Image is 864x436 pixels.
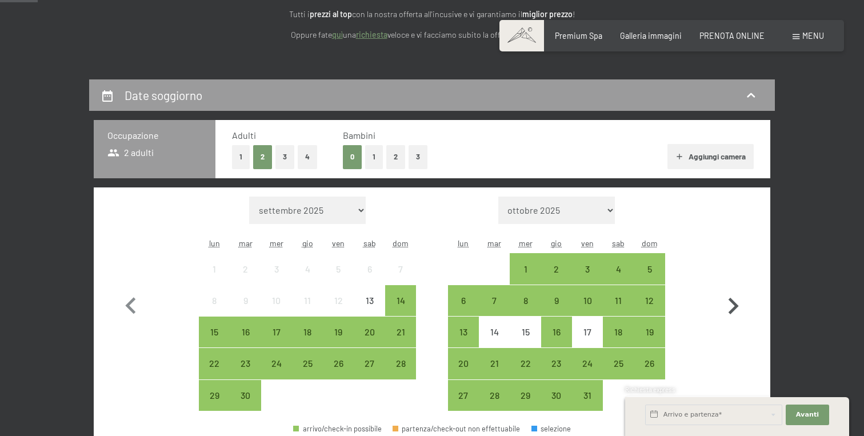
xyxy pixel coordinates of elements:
div: arrivo/check-in non effettuabile [323,285,354,316]
div: Tue Sep 23 2025 [230,348,261,379]
div: Mon Oct 13 2025 [448,317,479,347]
div: Sun Oct 19 2025 [634,317,665,347]
div: arrivo/check-in possibile [603,253,634,284]
div: arrivo/check-in non effettuabile [479,317,510,347]
div: arrivo/check-in possibile [323,348,354,379]
div: 8 [200,296,229,325]
div: Sun Sep 21 2025 [385,317,416,347]
h3: Occupazione [107,129,202,142]
span: Richiesta express [625,386,675,393]
div: 12 [324,296,353,325]
abbr: venerdì [581,238,594,248]
p: Oppure fate una veloce e vi facciamo subito la offerta piacevole. Grazie [181,29,683,42]
div: arrivo/check-in possibile [634,253,665,284]
div: Sun Sep 28 2025 [385,348,416,379]
div: partenza/check-out non effettuabile [393,425,521,433]
div: 15 [200,327,229,356]
div: arrivo/check-in possibile [448,317,479,347]
div: Mon Oct 06 2025 [448,285,479,316]
div: Wed Oct 15 2025 [510,317,541,347]
div: arrivo/check-in possibile [603,317,634,347]
div: Fri Oct 17 2025 [572,317,603,347]
span: Premium Spa [555,31,602,41]
div: Wed Oct 01 2025 [510,253,541,284]
div: Mon Sep 15 2025 [199,317,230,347]
div: arrivo/check-in possibile [510,285,541,316]
div: arrivo/check-in possibile [572,380,603,411]
div: 16 [542,327,571,356]
div: Mon Sep 22 2025 [199,348,230,379]
div: Thu Sep 18 2025 [292,317,323,347]
div: Mon Oct 27 2025 [448,380,479,411]
div: Fri Sep 26 2025 [323,348,354,379]
div: arrivo/check-in non effettuabile [510,317,541,347]
div: Sat Oct 11 2025 [603,285,634,316]
div: Tue Sep 02 2025 [230,253,261,284]
a: Galleria immagini [620,31,682,41]
button: 0 [343,145,362,169]
div: Fri Oct 03 2025 [572,253,603,284]
div: Sat Sep 27 2025 [354,348,385,379]
div: 14 [480,327,509,356]
div: arrivo/check-in possibile [479,285,510,316]
div: Thu Oct 09 2025 [541,285,572,316]
div: arrivo/check-in possibile [603,348,634,379]
div: 3 [573,265,602,293]
div: 8 [511,296,539,325]
div: 17 [262,327,291,356]
div: selezione [531,425,571,433]
div: 15 [511,327,539,356]
div: 19 [324,327,353,356]
div: 29 [200,391,229,419]
a: PRENOTA ONLINE [699,31,765,41]
div: 23 [542,359,571,387]
button: Mese precedente [114,197,147,411]
div: Tue Sep 30 2025 [230,380,261,411]
div: arrivo/check-in possibile [541,253,572,284]
div: arrivo/check-in possibile [293,425,382,433]
div: arrivo/check-in possibile [230,380,261,411]
abbr: lunedì [458,238,469,248]
div: Sun Sep 07 2025 [385,253,416,284]
div: Fri Oct 24 2025 [572,348,603,379]
abbr: mercoledì [270,238,283,248]
div: arrivo/check-in possibile [385,348,416,379]
span: Avanti [796,410,819,419]
div: arrivo/check-in possibile [292,317,323,347]
div: arrivo/check-in possibile [385,317,416,347]
div: Thu Oct 23 2025 [541,348,572,379]
div: Fri Oct 10 2025 [572,285,603,316]
div: arrivo/check-in possibile [230,348,261,379]
abbr: martedì [487,238,501,248]
div: arrivo/check-in possibile [292,348,323,379]
button: Mese successivo [717,197,750,411]
div: Tue Sep 09 2025 [230,285,261,316]
div: Sat Oct 18 2025 [603,317,634,347]
abbr: sabato [612,238,625,248]
div: 2 [231,265,259,293]
div: Tue Oct 28 2025 [479,380,510,411]
div: 7 [480,296,509,325]
div: 1 [511,265,539,293]
div: 3 [262,265,291,293]
div: 22 [511,359,539,387]
div: 24 [262,359,291,387]
div: Mon Sep 08 2025 [199,285,230,316]
div: arrivo/check-in possibile [448,348,479,379]
div: Wed Sep 17 2025 [261,317,292,347]
div: arrivo/check-in non effettuabile [292,253,323,284]
div: arrivo/check-in non effettuabile [261,253,292,284]
div: arrivo/check-in possibile [541,348,572,379]
div: Wed Oct 29 2025 [510,380,541,411]
div: arrivo/check-in possibile [448,285,479,316]
div: 11 [293,296,322,325]
div: arrivo/check-in possibile [385,285,416,316]
div: arrivo/check-in possibile [572,285,603,316]
div: Tue Oct 21 2025 [479,348,510,379]
button: 4 [298,145,317,169]
div: 14 [386,296,415,325]
div: Thu Oct 30 2025 [541,380,572,411]
div: Thu Oct 16 2025 [541,317,572,347]
div: arrivo/check-in non effettuabile [354,253,385,284]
